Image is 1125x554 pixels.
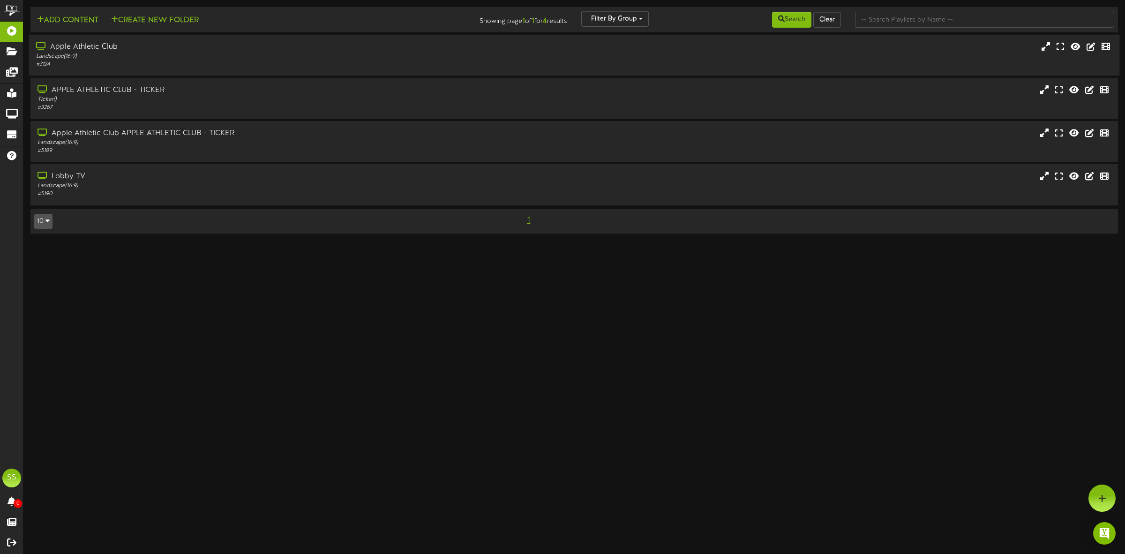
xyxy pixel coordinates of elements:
button: Filter By Group [581,11,649,27]
div: Ticker ( ) [37,96,477,104]
div: # 3267 [37,104,477,112]
div: SS [2,469,21,487]
button: Create New Folder [108,15,202,26]
button: 10 [34,214,52,229]
div: # 3124 [36,61,476,68]
div: # 5189 [37,147,477,155]
div: Lobby TV [37,171,477,182]
div: Apple Athletic Club [36,42,476,53]
button: Search [772,12,811,28]
div: Landscape ( 16:9 ) [37,139,477,147]
div: # 5190 [37,190,477,198]
strong: 1 [522,17,525,25]
div: Landscape ( 16:9 ) [36,53,476,61]
div: Showing page of for results [392,11,574,27]
button: Add Content [34,15,101,26]
div: Landscape ( 16:9 ) [37,182,477,190]
span: 1 [525,215,532,226]
input: -- Search Playlists by Name -- [855,12,1115,28]
button: Clear [813,12,841,28]
strong: 4 [543,17,547,25]
span: 0 [14,499,22,508]
div: APPLE ATHLETIC CLUB - TICKER [37,85,477,96]
div: Apple Athletic Club APPLE ATHLETIC CLUB - TICKER [37,128,477,139]
strong: 1 [532,17,534,25]
div: Open Intercom Messenger [1093,522,1116,545]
